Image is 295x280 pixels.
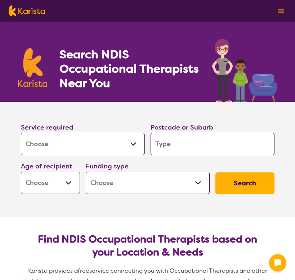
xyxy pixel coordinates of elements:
[21,123,73,132] label: Service required
[278,9,284,13] img: menu
[21,162,72,171] label: Age of recipient
[215,172,274,194] button: Search
[59,47,200,90] h1: Search NDIS Occupational Therapists Near You
[9,5,45,16] img: Karista logo
[151,123,213,132] label: Postcode or Suburb
[151,133,274,155] input: Type
[18,48,48,87] img: Karista logo
[78,267,89,275] span: free
[27,233,269,259] h2: Find NDIS Occupational Therapists based on your Location & Needs
[86,162,129,171] label: Funding type
[28,267,78,275] span: Karista provides a
[212,39,277,102] img: occupational-therapy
